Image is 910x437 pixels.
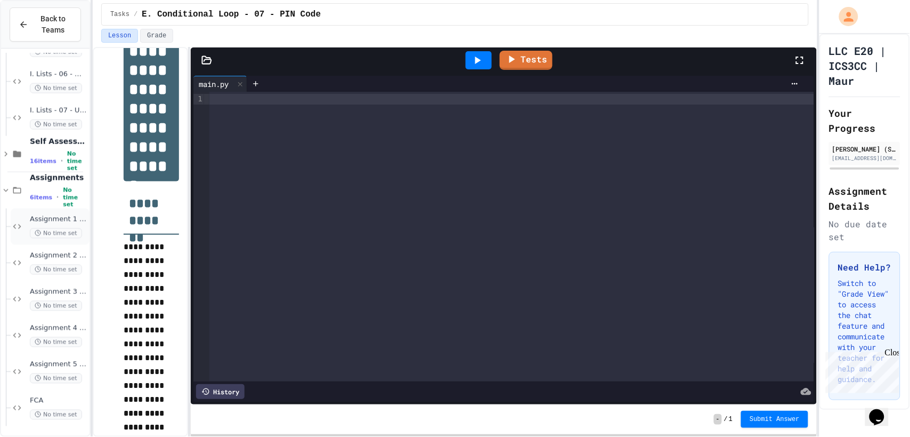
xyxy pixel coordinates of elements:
div: History [196,384,245,399]
span: Assignment 5 - TicTacToe [30,360,87,369]
span: Self Assessments [30,137,87,146]
h2: Your Progress [829,106,900,136]
span: 16 items [30,158,56,165]
span: E. Conditional Loop - 07 - PIN Code [142,8,321,21]
span: Assignment 2 - Choose Your Own [30,251,87,260]
span: Assignments [30,173,87,182]
h1: LLC E20 | ICS3CC | Maur [829,43,900,88]
h3: Need Help? [838,261,891,274]
p: Switch to "Grade View" to access the chat feature and communicate with your teacher for help and ... [838,278,891,385]
span: Submit Answer [750,415,800,424]
button: Lesson [101,29,138,43]
div: main.py [193,76,247,92]
span: No time set [30,374,82,384]
span: Tasks [110,10,129,19]
div: Chat with us now!Close [4,4,74,68]
button: Back to Teams [10,7,81,42]
span: Back to Teams [35,13,72,36]
span: Assignment 3 - Dice Game [30,288,87,297]
iframe: chat widget [865,394,899,426]
span: • [56,193,59,202]
span: I. Lists - 07 - Unique [30,106,87,115]
span: No time set [63,187,87,208]
button: Submit Answer [741,411,808,428]
span: No time set [30,120,82,130]
span: No time set [30,337,82,347]
span: - [714,414,722,425]
span: 1 [729,415,733,424]
div: 1 [193,94,204,105]
span: 6 items [30,194,52,201]
span: No time set [30,228,82,239]
span: Assignment 1 - Mad Libs [30,215,87,224]
h2: Assignment Details [829,184,900,213]
div: No due date set [829,218,900,243]
span: No time set [67,150,87,172]
div: My Account [828,4,861,29]
span: I. Lists - 06 - Median [30,70,87,79]
div: [PERSON_NAME] (Student) [832,144,897,154]
a: Tests [500,51,552,70]
div: main.py [193,78,234,90]
span: No time set [30,410,82,420]
span: FCA [30,396,87,406]
span: • [61,157,63,165]
button: Grade [140,29,173,43]
span: / [134,10,137,19]
div: [EMAIL_ADDRESS][DOMAIN_NAME] [832,154,897,162]
span: No time set [30,265,82,275]
span: No time set [30,301,82,311]
span: / [724,415,728,424]
span: No time set [30,83,82,93]
span: Assignment 4 - BlackJack [30,324,87,333]
iframe: chat widget [822,348,899,393]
